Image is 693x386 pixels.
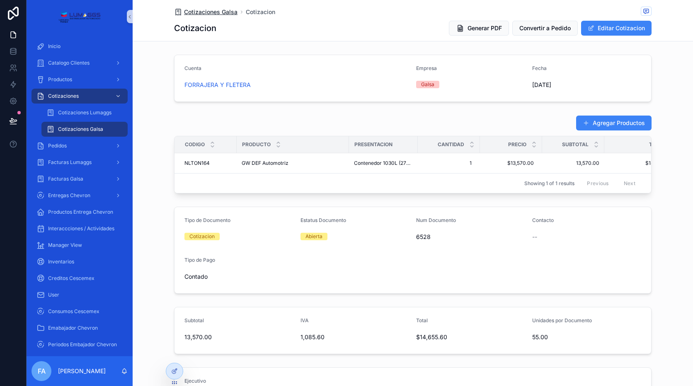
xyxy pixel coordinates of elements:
a: $13,570.00 [485,157,537,170]
a: Inventarios [31,254,128,269]
span: Unidades por Documento [532,317,592,323]
span: FA [38,366,46,376]
a: Productos Entrega Chevron [31,205,128,220]
span: $13,570.00 [488,160,534,166]
span: Productos [48,76,72,83]
div: Cotizacion [189,233,215,240]
span: Subtotal [562,141,589,148]
span: Facturas Lumaggs [48,159,92,166]
span: Tipo de Pago [184,257,215,263]
span: Empresa [416,65,437,71]
span: Consumos Cescemex [48,308,99,315]
a: $14,655.60 [605,160,671,166]
a: Cotizaciones Lumaggs [41,105,128,120]
h1: Cotizacion [174,22,216,34]
a: NLTON164 [184,160,232,166]
span: Precio [508,141,526,148]
span: NLTON164 [184,160,210,166]
span: Ejecutivo [184,378,206,384]
a: Facturas Lumaggs [31,155,128,170]
a: Emabajador Chevron [31,321,128,335]
span: Productos Entrega Chevron [48,209,113,215]
a: User [31,287,128,302]
a: Facturas Galsa [31,171,128,186]
span: Total [649,141,666,148]
span: Cotizaciones Galsa [184,8,237,16]
span: 13,570.00 [184,333,294,341]
span: Facturas Galsa [48,176,83,182]
span: Manager View [48,242,82,248]
a: Cotizaciones Galsa [41,122,128,137]
span: Creditos Cescemex [48,275,94,282]
a: Cotizacion [246,8,275,16]
div: scrollable content [27,33,133,356]
a: FORRAJERA Y FLETERA [184,81,251,89]
span: IVA [300,317,309,323]
span: Cantidad [438,141,464,148]
a: 13,570.00 [547,160,599,166]
a: Consumos Cescemex [31,304,128,319]
span: $14,655.60 [416,333,526,341]
span: Inicio [48,43,61,50]
a: Inicio [31,39,128,54]
button: Agregar Productos [576,116,652,130]
span: Subtotal [184,317,204,323]
a: Creditos Cescemex [31,271,128,286]
span: Pedidos [48,142,67,149]
button: Generar PDF [449,21,509,36]
span: Periodos Embajador Chevron [48,341,117,348]
span: GW DEF Automotriz [242,160,288,166]
div: Galsa [421,81,434,88]
span: [DATE] [532,81,642,89]
a: Periodos Embajador Chevron [31,337,128,352]
a: Contenedor 1030L (272G) [354,160,413,166]
button: Editar Cotizacion [581,21,652,36]
span: Producto [242,141,271,148]
span: Inventarios [48,258,74,265]
span: Codigo [185,141,205,148]
span: 6528 [416,233,526,241]
div: Abierta [305,233,322,240]
span: Showing 1 of 1 results [524,180,574,187]
a: Interaccciones / Actividades [31,221,128,236]
span: Presentacion [354,141,393,148]
span: Contado [184,273,208,281]
span: Generar PDF [468,24,502,32]
a: 1 [423,157,475,170]
span: Entregas Chevron [48,192,90,199]
button: Convertir a Pedido [512,21,578,36]
span: Emabajador Chevron [48,325,98,331]
span: Convertir a Pedido [519,24,571,32]
p: [PERSON_NAME] [58,367,106,375]
span: Cotizaciones [48,93,79,99]
span: Tipo de Documento [184,217,230,223]
a: Pedidos [31,138,128,153]
span: Contacto [532,217,554,223]
span: Cotizaciones Lumaggs [58,109,111,116]
span: Fecha [532,65,547,71]
a: Cotizaciones Galsa [174,8,237,16]
span: Total [416,317,428,323]
a: GW DEF Automotriz [242,160,344,166]
a: Productos [31,72,128,87]
span: Interaccciones / Actividades [48,225,114,232]
a: Cotizaciones [31,89,128,104]
span: Catalogo Clientes [48,60,90,66]
span: Estatus Documento [300,217,346,223]
span: Num Documento [416,217,456,223]
span: Cuenta [184,65,201,71]
span: 1,085.60 [300,333,410,341]
span: 55.00 [532,333,642,341]
a: Catalogo Clientes [31,55,128,70]
a: Entregas Chevron [31,188,128,203]
span: -- [532,233,537,241]
span: 1 [426,160,472,166]
span: User [48,292,59,298]
img: App logo [58,10,100,23]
